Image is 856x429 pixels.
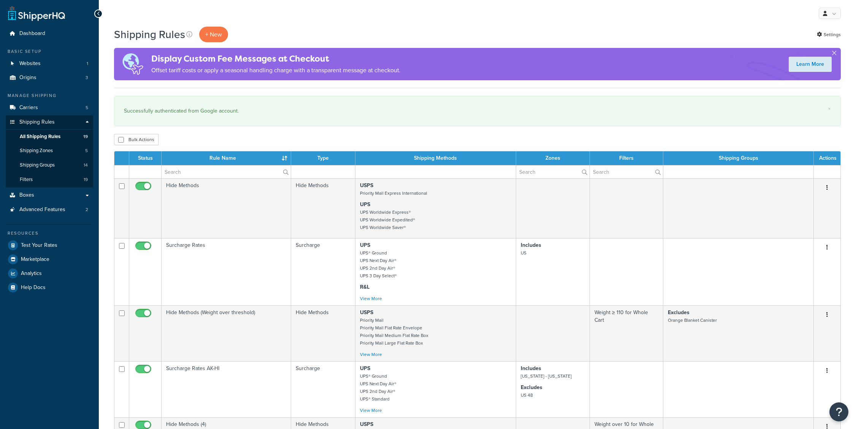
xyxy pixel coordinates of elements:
[20,133,60,140] span: All Shipping Rules
[360,295,382,302] a: View More
[86,207,88,213] span: 2
[19,192,34,199] span: Boxes
[19,207,65,213] span: Advanced Features
[668,317,717,324] small: Orange Blanket Canister
[21,256,49,263] span: Marketplace
[516,165,590,178] input: Search
[124,106,831,116] div: Successfully authenticated from Google account.
[360,420,373,428] strong: USPS
[516,151,590,165] th: Zones
[6,203,93,217] a: Advanced Features 2
[6,144,93,158] a: Shipping Zones 5
[114,27,185,42] h1: Shipping Rules
[291,305,355,361] td: Hide Methods
[360,373,396,402] small: UPS® Ground UPS Next Day Air® UPS 2nd Day Air® UPS® Standard
[114,134,159,145] button: Bulk Actions
[6,57,93,71] li: Websites
[360,241,370,249] strong: UPS
[84,176,88,183] span: 19
[668,308,690,316] strong: Excludes
[8,6,65,21] a: ShipperHQ Home
[6,27,93,41] a: Dashboard
[114,48,151,80] img: duties-banner-06bc72dcb5fe05cb3f9472aba00be2ae8eb53ab6f0d8bb03d382ba314ac3c341.png
[590,151,663,165] th: Filters
[521,249,526,256] small: US
[6,173,93,187] li: Filters
[590,165,663,178] input: Search
[6,158,93,172] li: Shipping Groups
[162,361,291,417] td: Surcharge Rates AK-HI
[663,151,814,165] th: Shipping Groups
[360,283,369,291] strong: R&L
[20,148,53,154] span: Shipping Zones
[828,106,831,112] a: ×
[6,253,93,266] a: Marketplace
[355,151,516,165] th: Shipping Methods
[817,29,841,40] a: Settings
[360,407,382,414] a: View More
[151,52,401,65] h4: Display Custom Fee Messages at Checkout
[6,71,93,85] li: Origins
[19,60,41,67] span: Websites
[129,151,162,165] th: Status
[86,75,88,81] span: 3
[20,176,33,183] span: Filters
[360,308,373,316] strong: USPS
[6,267,93,280] a: Analytics
[162,238,291,305] td: Surcharge Rates
[360,317,428,346] small: Priority Mail Priority Mail Flat Rate Envelope Priority Mail Medium Flat Rate Box Priority Mail L...
[84,162,88,168] span: 14
[83,133,88,140] span: 19
[521,392,533,399] small: US 48
[6,188,93,202] a: Boxes
[162,178,291,238] td: Hide Methods
[199,27,228,42] p: + New
[360,249,397,279] small: UPS® Ground UPS Next Day Air® UPS 2nd Day Air® UPS 3 Day Select®
[360,181,373,189] strong: USPS
[6,71,93,85] a: Origins 3
[6,92,93,99] div: Manage Shipping
[291,151,355,165] th: Type
[6,230,93,237] div: Resources
[19,75,36,81] span: Origins
[814,151,840,165] th: Actions
[21,270,42,277] span: Analytics
[6,57,93,71] a: Websites 1
[291,361,355,417] td: Surcharge
[21,242,57,249] span: Test Your Rates
[360,209,415,231] small: UPS Worldwide Express® UPS Worldwide Expedited® UPS Worldwide Saver®
[19,30,45,37] span: Dashboard
[87,60,88,67] span: 1
[291,178,355,238] td: Hide Methods
[6,158,93,172] a: Shipping Groups 14
[521,364,541,372] strong: Includes
[521,241,541,249] strong: Includes
[6,115,93,187] li: Shipping Rules
[6,281,93,294] a: Help Docs
[521,383,542,391] strong: Excludes
[291,238,355,305] td: Surcharge
[590,305,663,361] td: Weight ≥ 110 for Whole Cart
[360,364,370,372] strong: UPS
[151,65,401,76] p: Offset tariff costs or apply a seasonal handling charge with a transparent message at checkout.
[20,162,55,168] span: Shipping Groups
[6,130,93,144] li: All Shipping Rules
[360,351,382,358] a: View More
[6,130,93,144] a: All Shipping Rules 19
[6,144,93,158] li: Shipping Zones
[85,148,88,154] span: 5
[6,238,93,252] a: Test Your Rates
[6,101,93,115] a: Carriers 5
[162,165,291,178] input: Search
[6,173,93,187] a: Filters 19
[86,105,88,111] span: 5
[360,200,370,208] strong: UPS
[360,190,427,197] small: Priority Mail Express International
[6,115,93,129] a: Shipping Rules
